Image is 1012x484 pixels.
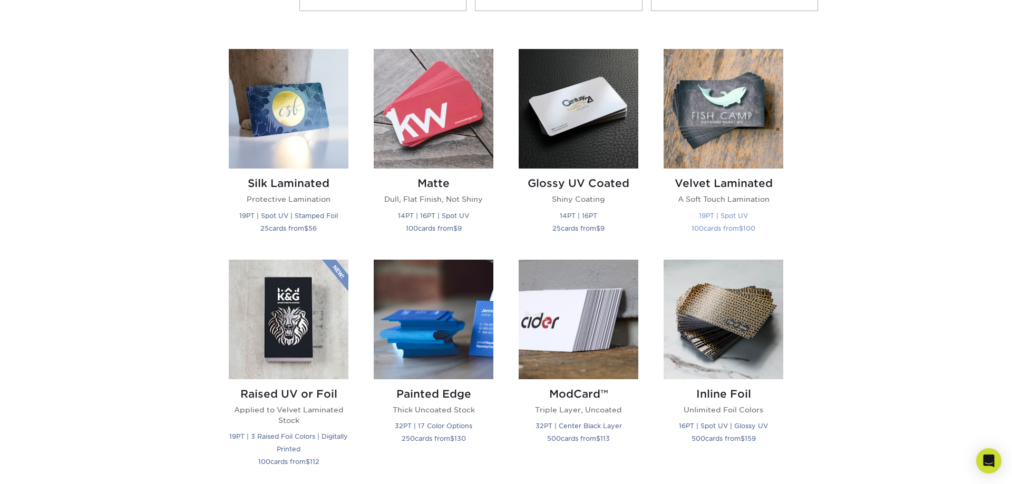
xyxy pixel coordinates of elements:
[229,49,348,246] a: Silk Laminated Business Cards Silk Laminated Protective Lamination 19PT | Spot UV | Stamped Foil ...
[519,194,638,204] p: Shiny Coating
[692,224,704,232] span: 100
[664,260,783,481] a: Inline Foil Business Cards Inline Foil Unlimited Foil Colors 16PT | Spot UV | Glossy UV 500cards ...
[374,49,493,169] img: Matte Business Cards
[547,434,561,442] span: 500
[519,49,638,169] img: Glossy UV Coated Business Cards
[374,260,493,481] a: Painted Edge Business Cards Painted Edge Thick Uncoated Stock 32PT | 17 Color Options 250cards fr...
[519,49,638,246] a: Glossy UV Coated Business Cards Glossy UV Coated Shiny Coating 14PT | 16PT 25cards from$9
[699,212,748,220] small: 19PT | Spot UV
[229,388,348,400] h2: Raised UV or Foil
[229,194,348,204] p: Protective Lamination
[976,448,1001,473] div: Open Intercom Messenger
[308,224,317,232] span: 56
[374,388,493,400] h2: Painted Edge
[229,404,348,426] p: Applied to Velvet Laminated Stock
[552,224,605,232] small: cards from
[229,49,348,169] img: Silk Laminated Business Cards
[402,434,466,442] small: cards from
[258,458,270,466] span: 100
[306,458,310,466] span: $
[664,404,783,415] p: Unlimited Foil Colors
[745,434,756,442] span: 159
[664,177,783,190] h2: Velvet Laminated
[596,434,600,442] span: $
[374,49,493,246] a: Matte Business Cards Matte Dull, Flat Finish, Not Shiny 14PT | 16PT | Spot UV 100cards from$9
[596,224,600,232] span: $
[664,388,783,400] h2: Inline Foil
[741,434,745,442] span: $
[453,224,458,232] span: $
[310,458,319,466] span: 112
[519,388,638,400] h2: ModCard™
[664,260,783,379] img: Inline Foil Business Cards
[743,224,755,232] span: 100
[374,194,493,204] p: Dull, Flat Finish, Not Shiny
[450,434,454,442] span: $
[322,260,348,291] img: New Product
[679,422,768,430] small: 16PT | Spot UV | Glossy UV
[692,434,705,442] span: 500
[229,260,348,379] img: Raised UV or Foil Business Cards
[600,434,610,442] span: 113
[402,434,415,442] span: 250
[739,224,743,232] span: $
[560,212,597,220] small: 14PT | 16PT
[519,404,638,415] p: Triple Layer, Uncoated
[374,177,493,190] h2: Matte
[600,224,605,232] span: 9
[374,260,493,379] img: Painted Edge Business Cards
[406,224,418,232] span: 100
[536,422,622,430] small: 32PT | Center Black Layer
[664,49,783,169] img: Velvet Laminated Business Cards
[229,432,348,453] small: 19PT | 3 Raised Foil Colors | Digitally Printed
[395,422,472,430] small: 32PT | 17 Color Options
[374,404,493,415] p: Thick Uncoated Stock
[398,212,469,220] small: 14PT | 16PT | Spot UV
[229,260,348,481] a: Raised UV or Foil Business Cards Raised UV or Foil Applied to Velvet Laminated Stock 19PT | 3 Rai...
[519,177,638,190] h2: Glossy UV Coated
[304,224,308,232] span: $
[519,260,638,481] a: ModCard™ Business Cards ModCard™ Triple Layer, Uncoated 32PT | Center Black Layer 500cards from$113
[258,458,319,466] small: cards from
[406,224,462,232] small: cards from
[454,434,466,442] span: 130
[229,177,348,190] h2: Silk Laminated
[547,434,610,442] small: cards from
[552,224,561,232] span: 25
[239,212,338,220] small: 19PT | Spot UV | Stamped Foil
[664,49,783,246] a: Velvet Laminated Business Cards Velvet Laminated A Soft Touch Lamination 19PT | Spot UV 100cards ...
[664,194,783,204] p: A Soft Touch Lamination
[519,260,638,379] img: ModCard™ Business Cards
[692,224,755,232] small: cards from
[458,224,462,232] span: 9
[692,434,756,442] small: cards from
[260,224,269,232] span: 25
[260,224,317,232] small: cards from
